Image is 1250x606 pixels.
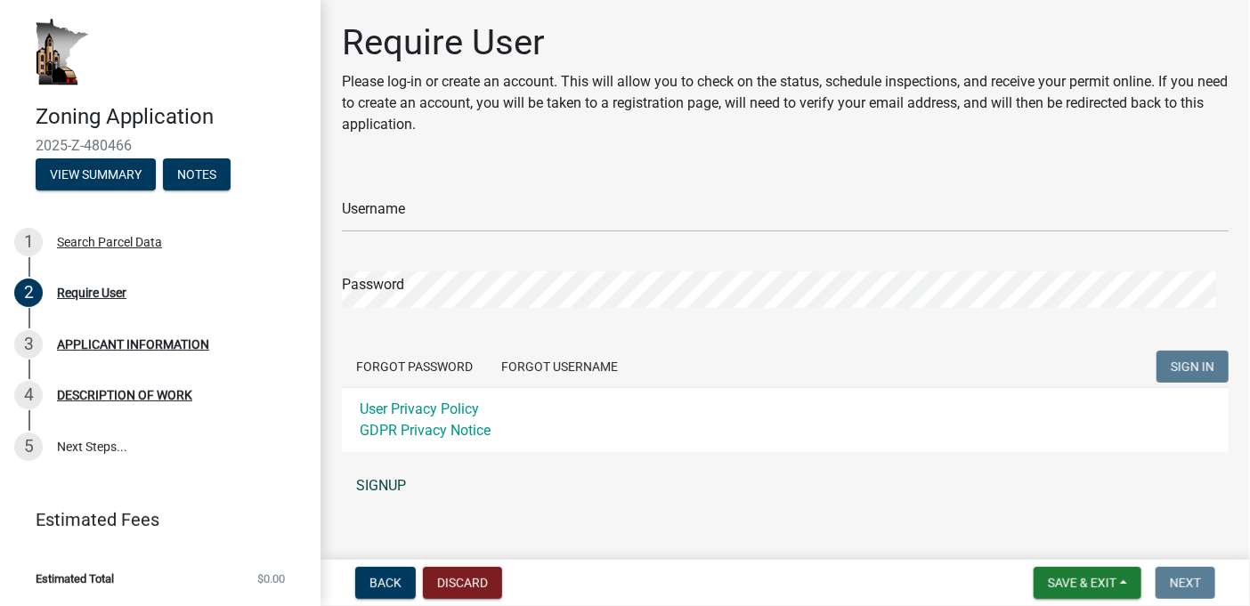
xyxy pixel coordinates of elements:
[163,158,231,190] button: Notes
[14,279,43,307] div: 2
[423,567,502,599] button: Discard
[1170,576,1201,590] span: Next
[14,432,43,461] div: 5
[342,351,487,383] button: Forgot Password
[257,573,285,585] span: $0.00
[57,236,162,248] div: Search Parcel Data
[14,502,292,537] a: Estimated Fees
[36,573,114,585] span: Estimated Total
[36,158,156,190] button: View Summary
[342,468,1229,504] a: SIGNUP
[36,19,89,85] img: Houston County, Minnesota
[14,330,43,359] div: 3
[57,389,192,401] div: DESCRIPTION OF WORK
[1157,351,1229,383] button: SIGN IN
[355,567,416,599] button: Back
[1034,567,1141,599] button: Save & Exit
[36,137,285,154] span: 2025-Z-480466
[342,21,1229,64] h1: Require User
[360,400,479,417] a: User Privacy Policy
[1156,567,1215,599] button: Next
[36,168,156,182] wm-modal-confirm: Summary
[1048,576,1116,590] span: Save & Exit
[487,351,632,383] button: Forgot Username
[360,422,491,439] a: GDPR Privacy Notice
[57,338,209,351] div: APPLICANT INFORMATION
[369,576,402,590] span: Back
[1171,359,1214,373] span: SIGN IN
[57,287,126,299] div: Require User
[342,71,1229,135] p: Please log-in or create an account. This will allow you to check on the status, schedule inspecti...
[163,168,231,182] wm-modal-confirm: Notes
[14,228,43,256] div: 1
[36,104,306,130] h4: Zoning Application
[14,381,43,409] div: 4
